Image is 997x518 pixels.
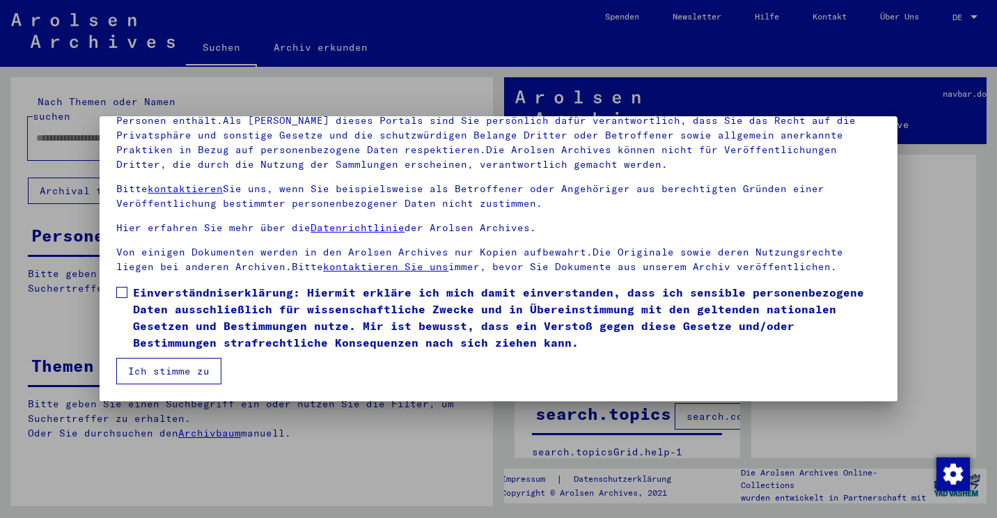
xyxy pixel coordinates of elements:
div: Zustimmung ändern [936,457,969,490]
a: Datenrichtlinie [311,221,405,234]
p: Von einigen Dokumenten werden in den Arolsen Archives nur Kopien aufbewahrt.Die Originale sowie d... [116,245,881,274]
button: Ich stimme zu [116,358,221,384]
span: Einverständniserklärung: Hiermit erkläre ich mich damit einverstanden, dass ich sensible personen... [133,284,881,351]
p: Bitte Sie uns, wenn Sie beispielsweise als Betroffener oder Angehöriger aus berechtigten Gründen ... [116,182,881,211]
a: kontaktieren [148,182,223,195]
p: Bitte beachten Sie, dass dieses Portal über NS - Verfolgte sensible Daten zu identifizierten oder... [116,99,881,172]
a: kontaktieren Sie uns [323,260,448,273]
p: Hier erfahren Sie mehr über die der Arolsen Archives. [116,221,881,235]
img: Zustimmung ändern [936,457,970,491]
